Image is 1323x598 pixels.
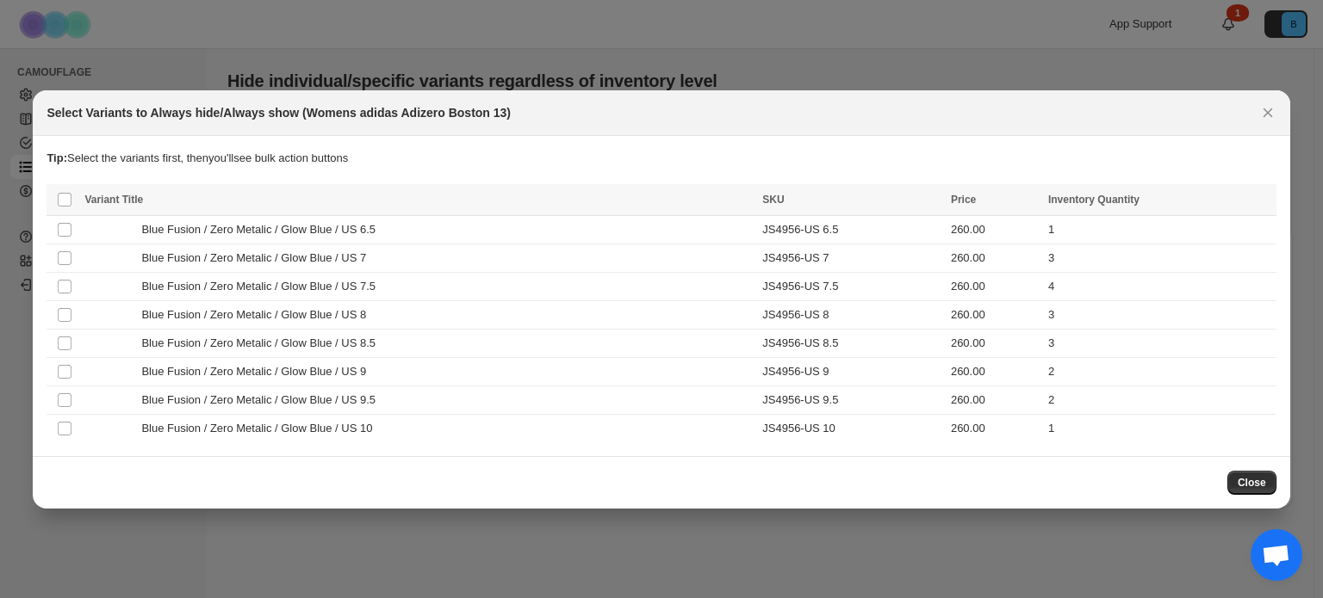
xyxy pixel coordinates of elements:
span: Blue Fusion / Zero Metalic / Glow Blue / US 6.5 [141,221,385,238]
td: 260.00 [946,329,1043,357]
td: JS4956-US 10 [757,414,946,442]
td: JS4956-US 9 [757,357,946,385]
span: Blue Fusion / Zero Metalic / Glow Blue / US 7.5 [141,278,385,295]
td: JS4956-US 7 [757,244,946,272]
span: Close [1238,476,1266,490]
td: 3 [1043,300,1276,329]
span: Blue Fusion / Zero Metalic / Glow Blue / US 8.5 [141,335,385,352]
h2: Select Variants to Always hide/Always show (Womens adidas Adizero Boston 13) [47,104,511,121]
td: 260.00 [946,414,1043,442]
span: Blue Fusion / Zero Metalic / Glow Blue / US 8 [141,306,376,324]
span: Price [951,194,976,206]
span: Blue Fusion / Zero Metalic / Glow Blue / US 7 [141,250,376,267]
td: 2 [1043,357,1276,385]
strong: Tip: [47,151,67,164]
td: 3 [1043,244,1276,272]
td: JS4956-US 8.5 [757,329,946,357]
span: Blue Fusion / Zero Metalic / Glow Blue / US 9.5 [141,391,385,409]
td: 260.00 [946,357,1043,385]
a: Open chat [1251,529,1302,581]
td: 2 [1043,385,1276,414]
span: Blue Fusion / Zero Metalic / Glow Blue / US 10 [141,420,382,437]
span: SKU [762,194,784,206]
td: 260.00 [946,244,1043,272]
td: JS4956-US 7.5 [757,272,946,300]
td: 4 [1043,272,1276,300]
button: Close [1256,101,1280,125]
td: JS4956-US 8 [757,300,946,329]
p: Select the variants first, then you'll see bulk action buttons [47,150,1276,167]
td: 260.00 [946,300,1043,329]
td: JS4956-US 6.5 [757,215,946,244]
span: Variant Title [84,194,143,206]
td: 1 [1043,414,1276,442]
span: Inventory Quantity [1048,194,1140,206]
button: Close [1227,471,1276,495]
td: 260.00 [946,385,1043,414]
span: Blue Fusion / Zero Metalic / Glow Blue / US 9 [141,363,376,380]
td: 260.00 [946,215,1043,244]
td: 1 [1043,215,1276,244]
td: 260.00 [946,272,1043,300]
td: JS4956-US 9.5 [757,385,946,414]
td: 3 [1043,329,1276,357]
